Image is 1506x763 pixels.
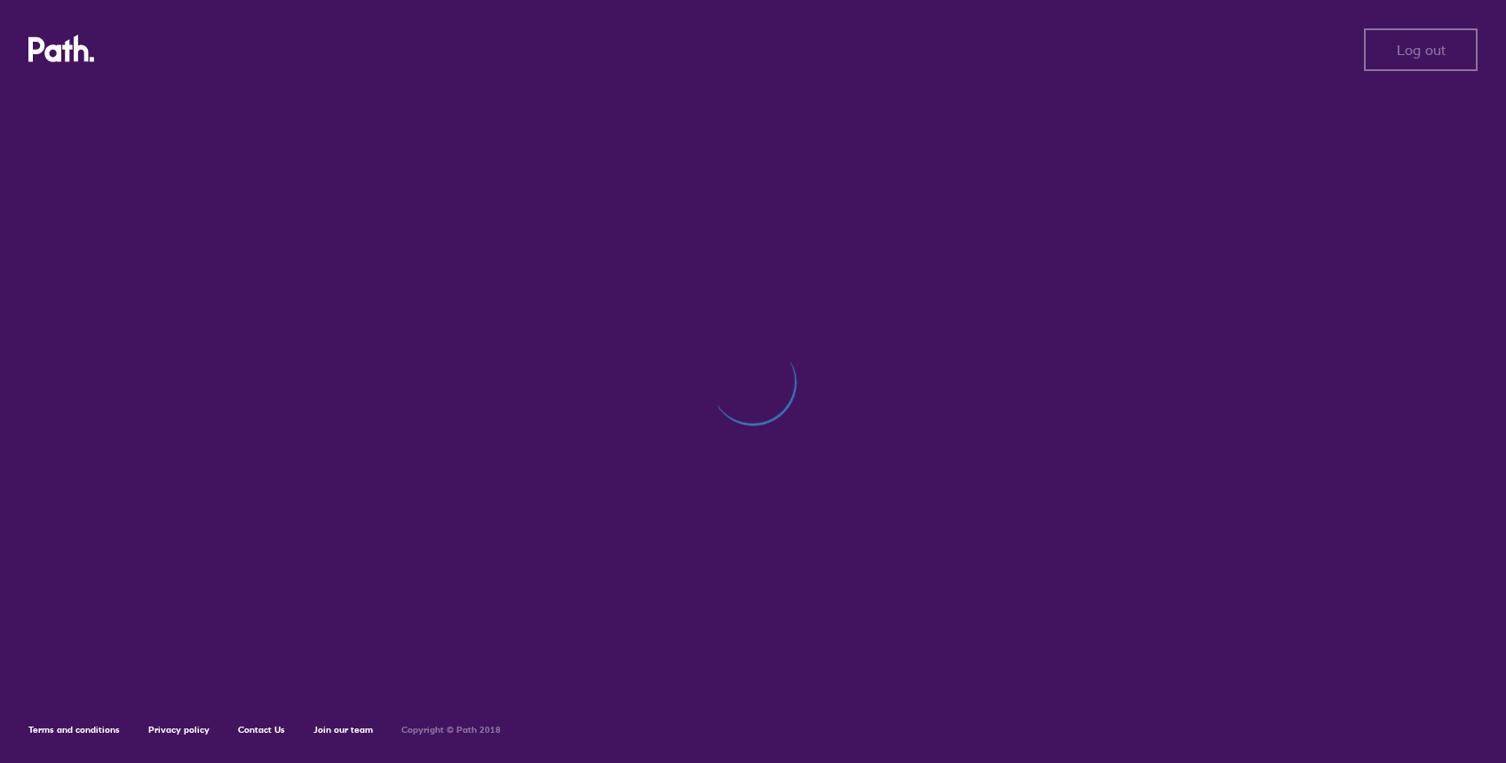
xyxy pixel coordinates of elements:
[28,724,120,735] a: Terms and conditions
[1397,42,1446,58] span: Log out
[148,724,210,735] a: Privacy policy
[401,725,501,735] h6: Copyright © Path 2018
[313,724,373,735] a: Join our team
[1364,28,1478,71] button: Log out
[238,724,285,735] a: Contact Us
